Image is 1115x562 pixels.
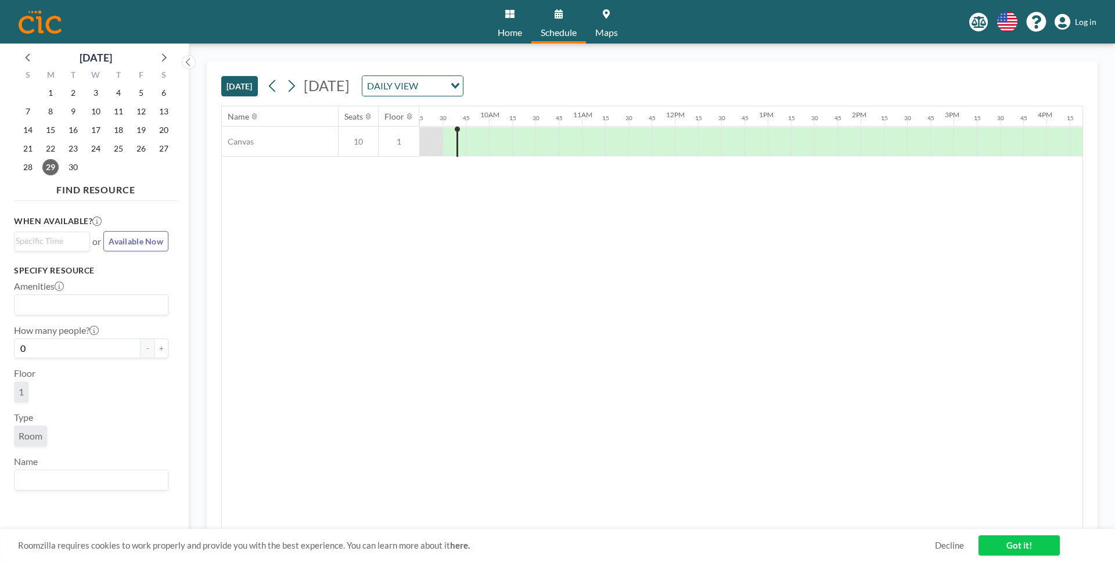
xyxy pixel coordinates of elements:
span: Monday, September 22, 2025 [42,140,59,157]
div: 45 [463,114,470,122]
div: 45 [835,114,841,122]
div: 30 [811,114,818,122]
span: Tuesday, September 16, 2025 [65,122,81,138]
span: Thursday, September 25, 2025 [110,140,127,157]
div: 4PM [1038,110,1052,119]
span: Home [498,28,522,37]
a: Decline [935,540,964,551]
a: here. [450,540,470,550]
label: Amenities [14,280,64,292]
h3: Specify resource [14,265,168,276]
button: - [141,338,154,358]
div: 30 [997,114,1004,122]
div: T [62,69,85,84]
label: How many people? [14,325,99,336]
span: 10 [339,136,378,147]
img: organization-logo [19,10,62,34]
div: 45 [927,114,934,122]
span: Schedule [541,28,577,37]
span: Maps [595,28,618,37]
div: 15 [416,114,423,122]
span: Sunday, September 14, 2025 [20,122,36,138]
span: Thursday, September 4, 2025 [110,85,127,101]
span: Canvas [222,136,254,147]
span: Monday, September 15, 2025 [42,122,59,138]
span: DAILY VIEW [365,78,420,93]
input: Search for option [16,297,161,312]
input: Search for option [422,78,444,93]
label: Floor [14,368,35,379]
div: Floor [384,111,404,122]
div: 15 [974,114,981,122]
span: Wednesday, September 17, 2025 [88,122,104,138]
span: Monday, September 1, 2025 [42,85,59,101]
div: 11AM [573,110,592,119]
div: T [107,69,130,84]
span: Tuesday, September 9, 2025 [65,103,81,120]
a: Log in [1055,14,1096,30]
span: Sunday, September 28, 2025 [20,159,36,175]
div: 10AM [480,110,499,119]
span: Available Now [109,236,163,246]
span: Wednesday, September 24, 2025 [88,140,104,157]
div: [DATE] [80,49,112,66]
div: 30 [625,114,632,122]
span: Friday, September 12, 2025 [133,103,149,120]
div: S [17,69,39,84]
span: Tuesday, September 2, 2025 [65,85,81,101]
span: Wednesday, September 3, 2025 [88,85,104,101]
div: 2PM [852,110,866,119]
a: Got it! [979,535,1060,556]
div: 45 [649,114,656,122]
span: Log in [1075,17,1096,27]
span: Roomzilla requires cookies to work properly and provide you with the best experience. You can lea... [18,540,935,551]
label: Name [14,456,38,467]
span: Sunday, September 7, 2025 [20,103,36,120]
span: [DATE] [304,77,350,94]
h4: FIND RESOURCE [14,179,178,196]
span: Friday, September 19, 2025 [133,122,149,138]
div: Search for option [15,470,168,490]
div: Name [228,111,249,122]
div: 3PM [945,110,959,119]
span: Friday, September 5, 2025 [133,85,149,101]
span: Room [19,430,42,441]
span: Tuesday, September 23, 2025 [65,140,81,157]
div: Search for option [362,76,463,96]
div: 30 [718,114,725,122]
div: 15 [881,114,888,122]
div: Search for option [15,232,89,250]
input: Search for option [16,235,83,247]
div: 12PM [666,110,685,119]
span: or [92,236,101,247]
div: Seats [344,111,363,122]
div: 15 [695,114,702,122]
span: Monday, September 29, 2025 [42,159,59,175]
span: Tuesday, September 30, 2025 [65,159,81,175]
span: Wednesday, September 10, 2025 [88,103,104,120]
span: Thursday, September 11, 2025 [110,103,127,120]
div: 30 [533,114,539,122]
div: S [152,69,175,84]
label: Type [14,412,33,423]
div: 30 [904,114,911,122]
div: Search for option [15,295,168,315]
div: 30 [440,114,447,122]
div: W [85,69,107,84]
div: 15 [602,114,609,122]
span: Saturday, September 20, 2025 [156,122,172,138]
input: Search for option [16,473,161,488]
div: F [130,69,152,84]
span: 1 [19,386,24,397]
span: 1 [379,136,419,147]
div: 1PM [759,110,774,119]
button: Available Now [103,231,168,251]
div: 45 [742,114,749,122]
div: M [39,69,62,84]
div: 15 [1067,114,1074,122]
div: 15 [509,114,516,122]
div: 45 [556,114,563,122]
span: Thursday, September 18, 2025 [110,122,127,138]
div: 45 [1020,114,1027,122]
span: Monday, September 8, 2025 [42,103,59,120]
